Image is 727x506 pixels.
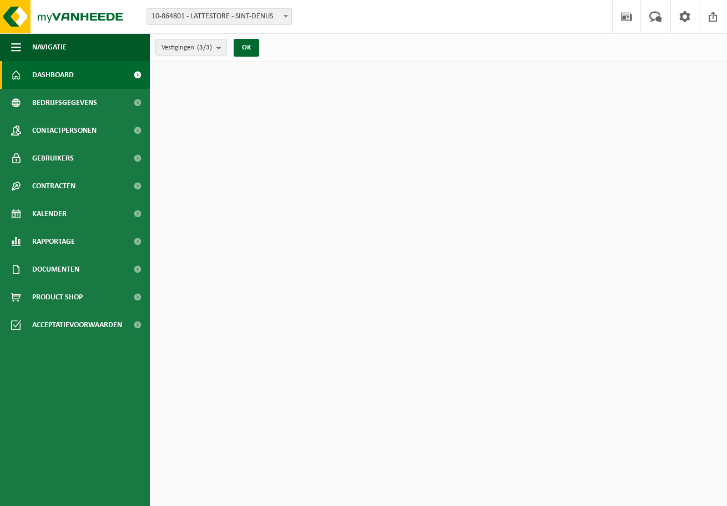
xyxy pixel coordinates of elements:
span: Contactpersonen [32,117,97,144]
span: Gebruikers [32,144,74,172]
span: Dashboard [32,61,74,89]
span: Kalender [32,200,67,228]
span: Product Shop [32,283,83,311]
span: 10-864801 - LATTESTORE - SINT-DENIJS [147,9,291,24]
span: 10-864801 - LATTESTORE - SINT-DENIJS [147,8,292,25]
button: OK [234,39,259,57]
span: Rapportage [32,228,75,255]
span: Documenten [32,255,79,283]
span: Contracten [32,172,75,200]
span: Acceptatievoorwaarden [32,311,122,339]
button: Vestigingen(3/3) [155,39,227,56]
count: (3/3) [197,44,212,51]
span: Navigatie [32,33,67,61]
span: Vestigingen [161,39,212,56]
span: Bedrijfsgegevens [32,89,97,117]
